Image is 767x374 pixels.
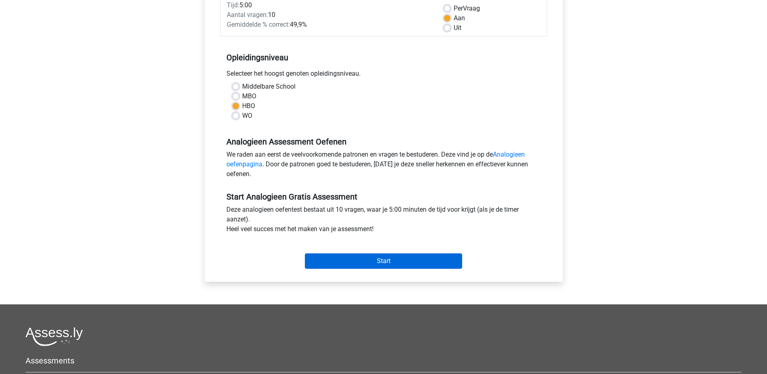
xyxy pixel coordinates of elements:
[242,91,256,101] label: MBO
[454,4,463,12] span: Per
[226,192,541,202] h5: Start Analogieen Gratis Assessment
[242,82,296,91] label: Middelbare School
[242,101,255,111] label: HBO
[227,11,268,19] span: Aantal vragen:
[454,13,465,23] label: Aan
[454,4,480,13] label: Vraag
[25,356,742,365] h5: Assessments
[227,21,290,28] span: Gemiddelde % correct:
[305,253,462,269] input: Start
[227,1,239,9] span: Tijd:
[221,0,438,10] div: 5:00
[25,327,83,346] img: Assessly logo
[221,10,438,20] div: 10
[220,205,547,237] div: Deze analogieen oefentest bestaat uit 10 vragen, waar je 5:00 minuten de tijd voor krijgt (als je...
[454,23,461,33] label: Uit
[226,137,541,147] h5: Analogieen Assessment Oefenen
[221,20,438,30] div: 49,9%
[220,150,547,182] div: We raden aan eerst de veelvoorkomende patronen en vragen te bestuderen. Deze vind je op de . Door...
[242,111,252,121] label: WO
[226,49,541,66] h5: Opleidingsniveau
[220,69,547,82] div: Selecteer het hoogst genoten opleidingsniveau.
